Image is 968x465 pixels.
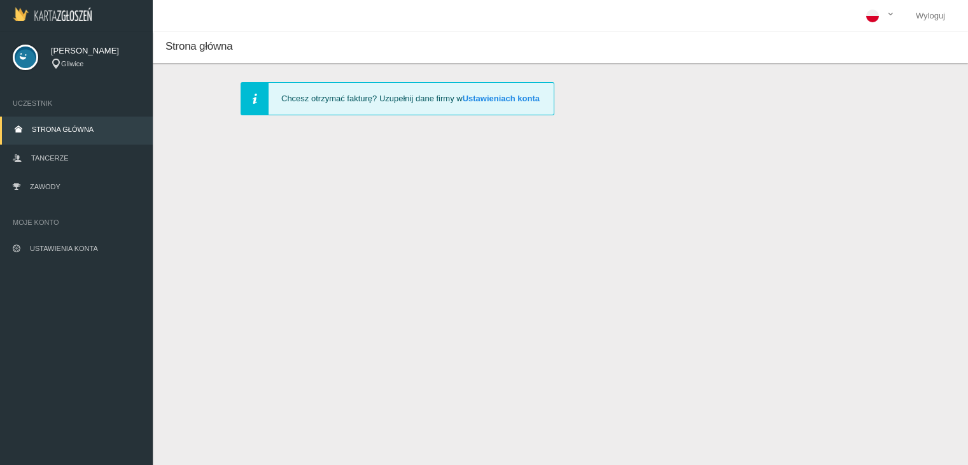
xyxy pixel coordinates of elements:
[165,40,232,52] span: Strona główna
[13,45,38,70] img: svg
[241,82,554,115] div: Chcesz otrzymać fakturę? Uzupełnij dane firmy w
[13,7,92,21] img: Logo
[51,59,140,69] div: Gliwice
[32,125,94,133] span: Strona główna
[30,183,60,190] span: Zawody
[30,245,98,252] span: Ustawienia konta
[13,97,140,110] span: Uczestnik
[31,154,68,162] span: Tancerze
[13,216,140,229] span: Moje konto
[51,45,140,57] span: [PERSON_NAME]
[463,94,540,103] a: Ustawieniach konta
